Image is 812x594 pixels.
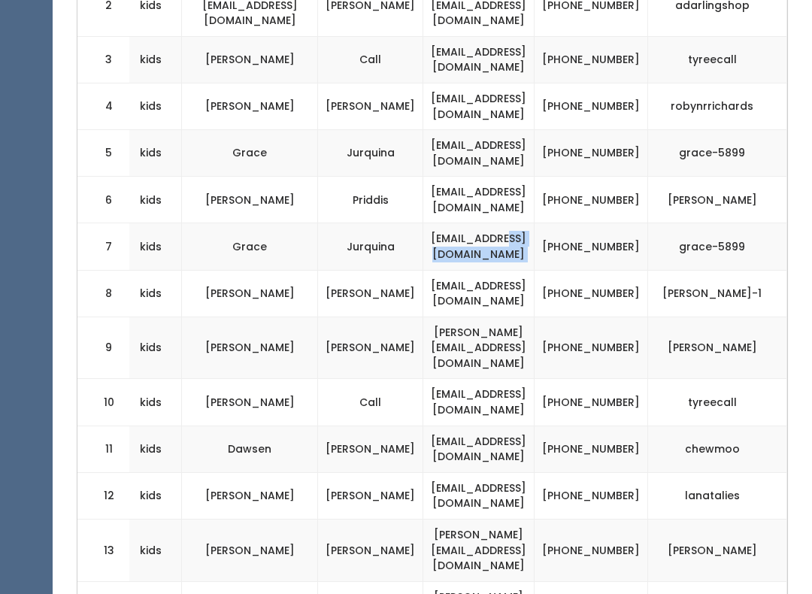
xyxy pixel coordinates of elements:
td: [EMAIL_ADDRESS][DOMAIN_NAME] [423,380,535,426]
td: Call [318,37,423,83]
td: [EMAIL_ADDRESS][DOMAIN_NAME] [423,177,535,224]
td: Dawsen [182,426,318,473]
td: kids [120,131,182,177]
td: [EMAIL_ADDRESS][DOMAIN_NAME] [423,37,535,83]
td: Priddis [318,177,423,224]
td: [PERSON_NAME] [648,520,787,582]
td: [PHONE_NUMBER] [535,177,648,224]
td: tyreecall [648,380,787,426]
td: kids [120,224,182,271]
td: grace-5899 [648,224,787,271]
td: kids [120,37,182,83]
td: 5 [77,131,130,177]
td: [PHONE_NUMBER] [535,473,648,520]
td: [PERSON_NAME] [182,380,318,426]
td: Jurquina [318,224,423,271]
td: [PERSON_NAME] [318,426,423,473]
td: [PERSON_NAME] [182,177,318,224]
td: [EMAIL_ADDRESS][DOMAIN_NAME] [423,131,535,177]
td: kids [120,271,182,317]
td: kids [120,380,182,426]
td: lanatalies [648,473,787,520]
td: [PHONE_NUMBER] [535,426,648,473]
td: [PERSON_NAME] [318,83,423,130]
td: [PERSON_NAME] [182,520,318,582]
td: [PERSON_NAME] [182,83,318,130]
td: [EMAIL_ADDRESS][DOMAIN_NAME] [423,224,535,271]
td: 12 [77,473,130,520]
td: 11 [77,426,130,473]
td: [PERSON_NAME] [648,317,787,380]
td: 13 [77,520,130,582]
td: kids [120,83,182,130]
td: [PERSON_NAME] [648,177,787,224]
td: kids [120,426,182,473]
td: 10 [77,380,130,426]
td: grace-5899 [648,131,787,177]
td: [PHONE_NUMBER] [535,37,648,83]
td: Grace [182,224,318,271]
td: [PERSON_NAME] [318,317,423,380]
td: [PERSON_NAME][EMAIL_ADDRESS][DOMAIN_NAME] [423,317,535,380]
td: kids [120,520,182,582]
td: chewmoo [648,426,787,473]
td: [PERSON_NAME] [318,473,423,520]
td: 4 [77,83,130,130]
td: kids [120,317,182,380]
td: [PHONE_NUMBER] [535,224,648,271]
td: [PERSON_NAME] [318,520,423,582]
td: [PHONE_NUMBER] [535,380,648,426]
td: [PERSON_NAME] [182,317,318,380]
td: Grace [182,131,318,177]
td: [PERSON_NAME] [182,473,318,520]
td: Jurquina [318,131,423,177]
td: [PERSON_NAME] [318,271,423,317]
td: 3 [77,37,130,83]
td: [EMAIL_ADDRESS][DOMAIN_NAME] [423,473,535,520]
td: [PHONE_NUMBER] [535,520,648,582]
td: 6 [77,177,130,224]
td: [EMAIL_ADDRESS][DOMAIN_NAME] [423,83,535,130]
td: 7 [77,224,130,271]
td: robynrrichards [648,83,787,130]
td: kids [120,177,182,224]
td: 9 [77,317,130,380]
td: [PERSON_NAME] [182,37,318,83]
td: tyreecall [648,37,787,83]
td: 8 [77,271,130,317]
td: [PHONE_NUMBER] [535,317,648,380]
td: [PERSON_NAME] [182,271,318,317]
td: [PERSON_NAME][EMAIL_ADDRESS][DOMAIN_NAME] [423,520,535,582]
td: [EMAIL_ADDRESS][DOMAIN_NAME] [423,271,535,317]
td: Call [318,380,423,426]
td: [PERSON_NAME]-1 [648,271,787,317]
td: [PHONE_NUMBER] [535,271,648,317]
td: [PHONE_NUMBER] [535,131,648,177]
td: [EMAIL_ADDRESS][DOMAIN_NAME] [423,426,535,473]
td: kids [120,473,182,520]
td: [PHONE_NUMBER] [535,83,648,130]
